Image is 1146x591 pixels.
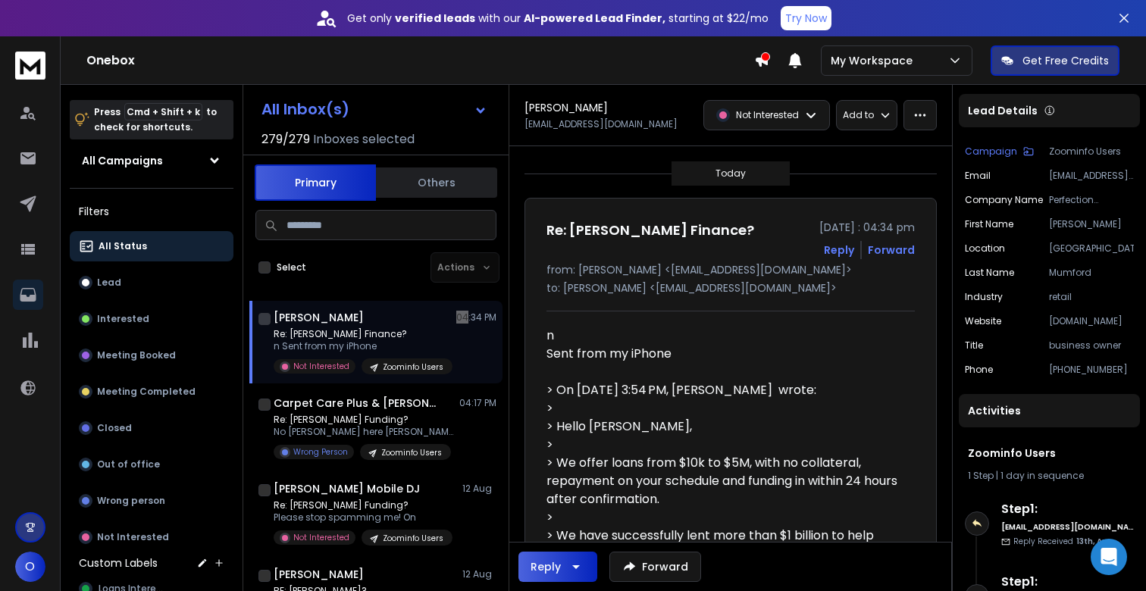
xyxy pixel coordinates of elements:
[1001,500,1134,518] h6: Step 1 :
[277,261,306,274] label: Select
[70,145,233,176] button: All Campaigns
[462,483,496,495] p: 12 Aug
[831,53,919,68] p: My Workspace
[736,109,799,121] p: Not Interested
[313,130,415,149] h3: Inboxes selected
[965,291,1003,303] p: industry
[274,481,420,496] h1: [PERSON_NAME] Mobile DJ
[965,145,1034,158] button: Campaign
[70,486,233,516] button: Wrong person
[1049,145,1134,158] p: Zoominfo Users
[274,426,456,438] p: No [PERSON_NAME] here [PERSON_NAME]
[968,470,1131,482] div: |
[1049,242,1134,255] p: [GEOGRAPHIC_DATA]
[546,220,754,241] h1: Re: [PERSON_NAME] Finance?
[293,532,349,543] p: Not Interested
[70,304,233,334] button: Interested
[99,240,147,252] p: All Status
[395,11,475,26] strong: verified leads
[15,52,45,80] img: logo
[97,386,196,398] p: Meeting Completed
[274,328,452,340] p: Re: [PERSON_NAME] Finance?
[524,100,608,115] h1: [PERSON_NAME]
[1049,194,1134,206] p: Perfection Motorsports & Trailer Sales
[274,396,440,411] h1: Carpet Care Plus & [PERSON_NAME]'s Rug Repair
[1001,573,1134,591] h6: Step 1 :
[518,552,597,582] button: Reply
[255,164,376,201] button: Primary
[261,102,349,117] h1: All Inbox(s)
[819,220,915,235] p: [DATE] : 04:34 pm
[70,377,233,407] button: Meeting Completed
[456,311,496,324] p: 04:34 PM
[1076,536,1113,547] span: 13th, Aug
[97,277,121,289] p: Lead
[965,339,983,352] p: title
[781,6,831,30] button: Try Now
[86,52,754,70] h1: Onebox
[70,231,233,261] button: All Status
[1049,218,1134,230] p: [PERSON_NAME]
[70,340,233,371] button: Meeting Booked
[1049,170,1134,182] p: [EMAIL_ADDRESS][DOMAIN_NAME]
[82,153,163,168] h1: All Campaigns
[968,469,994,482] span: 1 Step
[1049,267,1134,279] p: Mumford
[965,145,1017,158] p: Campaign
[1022,53,1109,68] p: Get Free Credits
[965,364,993,376] p: Phone
[1001,521,1134,533] h6: [EMAIL_ADDRESS][DOMAIN_NAME]
[97,313,149,325] p: Interested
[70,413,233,443] button: Closed
[79,555,158,571] h3: Custom Labels
[968,103,1038,118] p: Lead Details
[383,533,443,544] p: Zoominfo Users
[15,552,45,582] button: O
[376,166,497,199] button: Others
[97,349,176,361] p: Meeting Booked
[609,552,701,582] button: Forward
[965,194,1043,206] p: Company Name
[70,449,233,480] button: Out of office
[1013,536,1113,547] p: Reply Received
[959,394,1140,427] div: Activities
[531,559,561,574] div: Reply
[1000,469,1084,482] span: 1 day in sequence
[94,105,217,135] p: Press to check for shortcuts.
[546,262,915,277] p: from: [PERSON_NAME] <[EMAIL_ADDRESS][DOMAIN_NAME]>
[965,170,991,182] p: Email
[293,446,348,458] p: Wrong Person
[1049,315,1134,327] p: [DOMAIN_NAME]
[965,315,1001,327] p: website
[274,499,452,511] p: Re: [PERSON_NAME] Funding?
[965,267,1014,279] p: Last Name
[868,242,915,258] div: Forward
[824,242,854,258] button: Reply
[965,218,1013,230] p: First Name
[1049,364,1134,376] p: [PHONE_NUMBER]
[462,568,496,580] p: 12 Aug
[274,511,452,524] p: Please stop spamming me! On
[70,522,233,552] button: Not Interested
[1049,291,1134,303] p: retail
[70,267,233,298] button: Lead
[715,167,746,180] p: Today
[70,201,233,222] h3: Filters
[293,361,349,372] p: Not Interested
[965,242,1005,255] p: location
[274,310,364,325] h1: [PERSON_NAME]
[991,45,1119,76] button: Get Free Credits
[347,11,769,26] p: Get only with our starting at $22/mo
[261,130,310,149] span: 279 / 279
[97,422,132,434] p: Closed
[274,414,456,426] p: Re: [PERSON_NAME] Funding?
[97,495,165,507] p: Wrong person
[524,118,678,130] p: [EMAIL_ADDRESS][DOMAIN_NAME]
[1091,539,1127,575] div: Open Intercom Messenger
[274,340,452,352] p: n Sent from my iPhone
[97,531,169,543] p: Not Interested
[249,94,499,124] button: All Inbox(s)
